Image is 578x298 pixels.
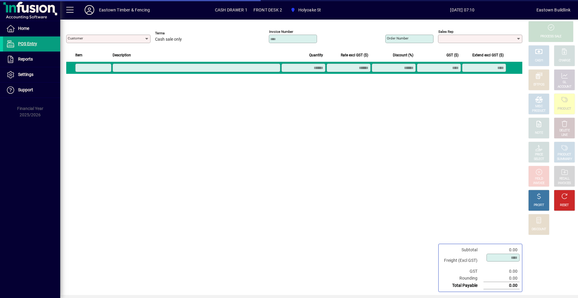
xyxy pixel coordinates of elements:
span: Terms [155,31,191,35]
div: DISCOUNT [532,227,546,232]
td: Subtotal [441,246,483,253]
div: PRODUCT [558,107,571,111]
div: RECALL [559,177,570,181]
a: Support [3,83,60,98]
div: SUMMARY [557,157,572,162]
span: [DATE] 07:10 [388,5,536,15]
div: CHARGE [559,58,570,63]
div: ACCOUNT [558,85,571,89]
div: PROFIT [534,203,544,208]
td: GST [441,268,483,275]
div: HOLD [535,177,543,181]
a: Reports [3,52,60,67]
td: 0.00 [483,282,520,289]
td: 0.00 [483,275,520,282]
span: Reports [18,57,33,61]
td: Rounding [441,275,483,282]
div: CASH [535,58,543,63]
div: DELETE [559,128,570,133]
div: INVOICE [533,181,544,186]
td: Total Payable [441,282,483,289]
span: FRONT DESK 2 [253,5,282,15]
div: PRICE [535,152,543,157]
mat-label: Order number [387,36,409,40]
mat-label: Customer [68,36,83,40]
div: EFTPOS [533,83,545,87]
div: RESET [560,203,569,208]
span: Holyoake St [288,5,323,15]
div: PRODUCT [558,152,571,157]
div: PRODUCT [532,109,545,113]
span: CASH DRAWER 1 [215,5,247,15]
div: MISC [535,104,542,109]
mat-label: Sales rep [438,30,453,34]
span: Quantity [309,52,323,58]
span: Description [113,52,131,58]
span: GST ($) [446,52,458,58]
span: Support [18,87,33,92]
span: Extend excl GST ($) [472,52,504,58]
span: Settings [18,72,33,77]
div: Eastown Timber & Fencing [99,5,150,15]
a: Home [3,21,60,36]
td: 0.00 [483,268,520,275]
td: Freight (Excl GST) [441,253,483,268]
div: NOTE [535,131,543,135]
div: SELECT [534,157,544,162]
div: LINE [561,133,567,137]
span: POS Entry [18,41,37,46]
button: Profile [80,5,99,15]
span: Cash sale only [155,37,182,42]
span: Holyoake St [298,5,321,15]
span: Home [18,26,29,31]
span: Discount (%) [393,52,413,58]
div: INVOICES [558,181,571,186]
a: Settings [3,67,60,82]
span: Item [75,52,82,58]
div: PROCESS SALE [540,34,561,39]
div: GL [563,80,567,85]
span: Rate excl GST ($) [341,52,368,58]
mat-label: Invoice number [269,30,293,34]
div: Eastown Buildlink [536,5,570,15]
td: 0.00 [483,246,520,253]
